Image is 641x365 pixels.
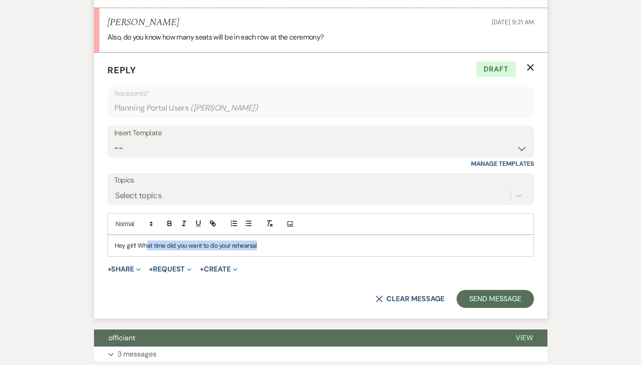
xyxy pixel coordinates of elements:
[457,290,533,308] button: Send Message
[476,62,516,77] span: Draft
[94,329,501,347] button: officiant
[115,190,162,202] div: Select topics
[108,31,534,43] p: Also, do you know how many seats will be in each row at the ceremony?
[200,266,237,273] button: Create
[149,266,153,273] span: +
[200,266,204,273] span: +
[515,333,533,343] span: View
[114,127,527,140] div: Insert Template
[376,295,444,303] button: Clear message
[190,102,258,114] span: ( [PERSON_NAME] )
[108,64,136,76] span: Reply
[108,333,135,343] span: officiant
[108,266,112,273] span: +
[115,240,527,250] p: Hey girl! What time did you want to do your rehearsal
[471,160,534,168] a: Manage Templates
[114,174,527,187] label: Topics
[492,18,533,26] span: [DATE] 9:21 AM
[108,266,141,273] button: Share
[114,88,527,99] p: Recipients*
[114,99,527,117] div: Planning Portal Users
[149,266,192,273] button: Request
[108,17,179,28] h5: [PERSON_NAME]
[94,347,547,362] button: 3 messages
[501,329,547,347] button: View
[117,348,157,360] p: 3 messages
